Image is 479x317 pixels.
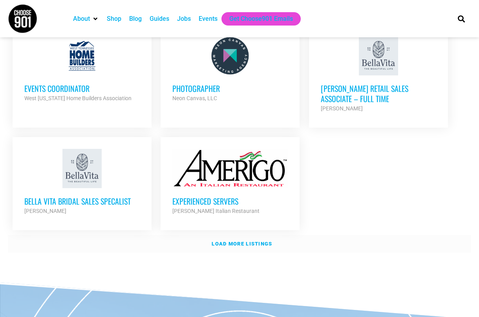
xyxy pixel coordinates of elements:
[455,12,468,25] div: Search
[321,105,363,112] strong: [PERSON_NAME]
[8,235,471,253] a: Load more listings
[172,83,288,93] h3: Photographer
[177,14,191,24] a: Jobs
[150,14,169,24] a: Guides
[73,14,90,24] a: About
[172,208,260,214] strong: [PERSON_NAME] Italian Restaurant
[229,14,293,24] a: Get Choose901 Emails
[129,14,142,24] a: Blog
[107,14,121,24] a: Shop
[24,196,140,206] h3: Bella Vita Bridal Sales Specalist
[69,12,444,26] nav: Main nav
[172,196,288,206] h3: Experienced Servers
[161,24,300,115] a: Photographer Neon Canvas, LLC
[309,24,448,125] a: [PERSON_NAME] Retail Sales Associate – Full Time [PERSON_NAME]
[24,95,132,101] strong: West [US_STATE] Home Builders Association
[199,14,218,24] a: Events
[13,24,152,115] a: Events Coordinator West [US_STATE] Home Builders Association
[321,83,436,104] h3: [PERSON_NAME] Retail Sales Associate – Full Time
[24,83,140,93] h3: Events Coordinator
[212,241,272,247] strong: Load more listings
[13,137,152,227] a: Bella Vita Bridal Sales Specalist [PERSON_NAME]
[172,95,217,101] strong: Neon Canvas, LLC
[69,12,103,26] div: About
[24,208,66,214] strong: [PERSON_NAME]
[161,137,300,227] a: Experienced Servers [PERSON_NAME] Italian Restaurant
